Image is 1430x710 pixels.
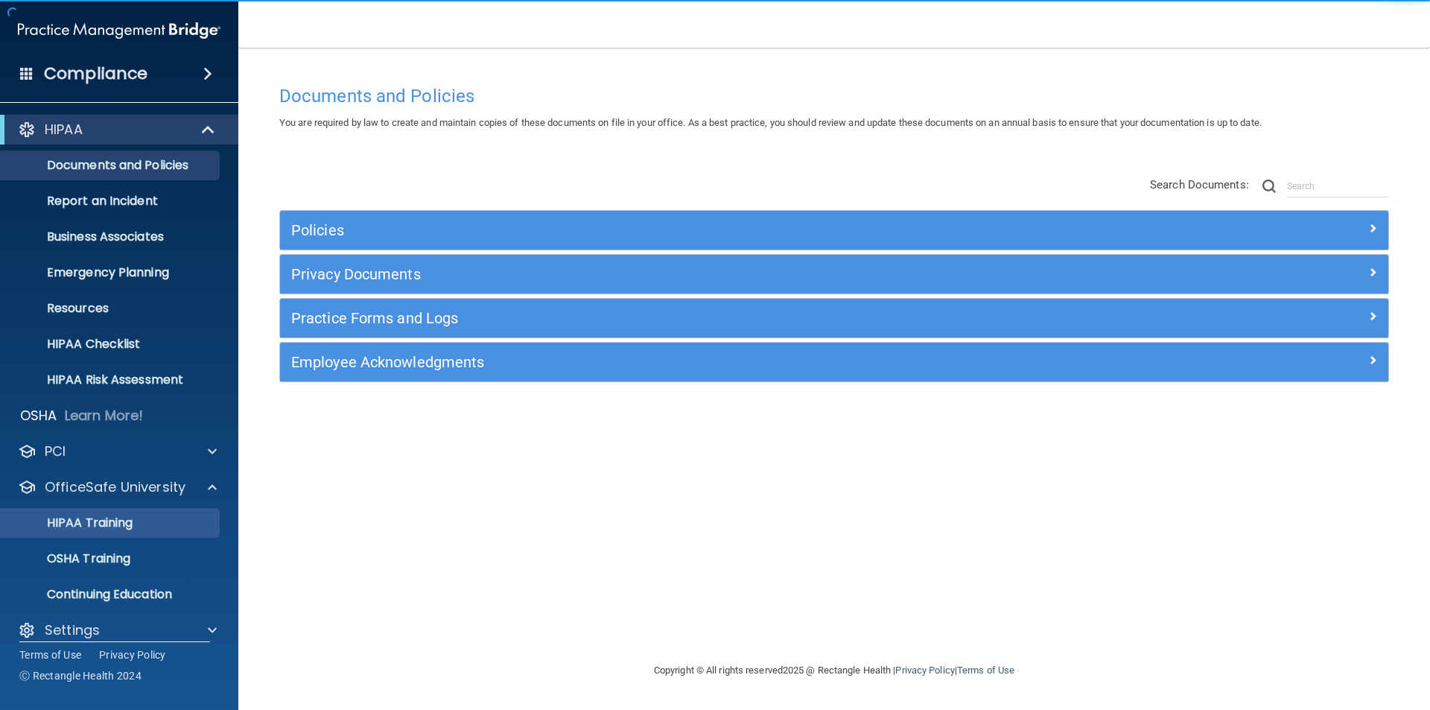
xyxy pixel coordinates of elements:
[10,229,213,244] p: Business Associates
[20,407,57,425] p: OSHA
[65,407,144,425] p: Learn More!
[44,63,147,84] h4: Compliance
[10,158,213,173] p: Documents and Policies
[279,117,1262,128] span: You are required by law to create and maintain copies of these documents on file in your office. ...
[10,265,213,280] p: Emergency Planning
[562,647,1106,694] div: Copyright © All rights reserved 2025 @ Rectangle Health | |
[10,587,213,602] p: Continuing Education
[1287,175,1389,197] input: Search
[1150,178,1249,191] span: Search Documents:
[10,194,213,209] p: Report an Incident
[19,668,142,683] span: Ⓒ Rectangle Health 2024
[18,621,217,639] a: Settings
[10,337,213,352] p: HIPAA Checklist
[957,665,1014,676] a: Terms of Use
[18,443,217,460] a: PCI
[1262,180,1276,193] img: ic-search.3b580494.png
[291,350,1377,374] a: Employee Acknowledgments
[10,551,130,566] p: OSHA Training
[291,262,1377,286] a: Privacy Documents
[291,310,1100,326] h5: Practice Forms and Logs
[18,121,216,139] a: HIPAA
[291,218,1377,242] a: Policies
[291,306,1377,330] a: Practice Forms and Logs
[291,266,1100,282] h5: Privacy Documents
[291,222,1100,238] h5: Policies
[18,478,217,496] a: OfficeSafe University
[291,354,1100,370] h5: Employee Acknowledgments
[99,647,166,662] a: Privacy Policy
[45,621,100,639] p: Settings
[279,86,1389,106] h4: Documents and Policies
[18,16,220,45] img: PMB logo
[895,665,954,676] a: Privacy Policy
[45,478,185,496] p: OfficeSafe University
[45,443,66,460] p: PCI
[45,121,83,139] p: HIPAA
[10,516,133,530] p: HIPAA Training
[10,301,213,316] p: Resources
[19,647,81,662] a: Terms of Use
[10,373,213,387] p: HIPAA Risk Assessment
